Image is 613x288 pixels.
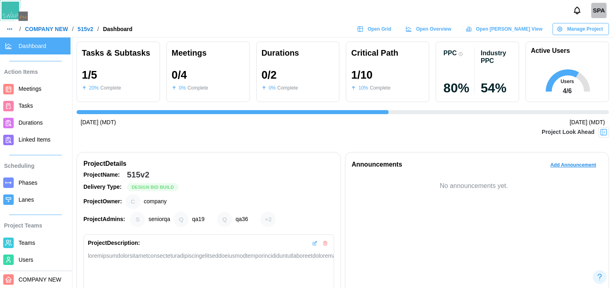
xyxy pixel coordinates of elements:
div: + 2 [260,212,276,227]
div: No announcements yet. [352,181,596,191]
span: Meetings [19,86,42,92]
div: / [19,26,21,32]
div: Complete [100,84,121,92]
div: Announcements [352,160,402,170]
div: Complete [277,84,298,92]
div: 1 / 5 [82,69,97,81]
div: Complete [187,84,208,92]
span: Teams [19,240,35,246]
div: [DATE] (MDT) [81,118,116,127]
span: Users [19,257,33,263]
div: qa36 [217,212,232,227]
div: Delivery Type: [83,183,124,192]
span: Open [PERSON_NAME] View [476,23,542,35]
a: Open Overview [401,23,457,35]
span: Manage Project [567,23,603,35]
div: Industry PPC [481,49,511,65]
div: 80 % [443,81,474,94]
button: Notifications [570,4,584,17]
div: 0 / 2 [262,69,277,81]
div: Project Description: [88,239,140,248]
div: qa19 [192,215,204,224]
div: 0 % [179,84,186,92]
div: qa19 [173,212,189,227]
div: / [72,26,74,32]
span: Durations [19,119,43,126]
span: COMPANY NEW [19,276,61,283]
div: 54 % [481,81,511,94]
div: PPC [443,49,457,57]
div: 10 % [358,84,368,92]
div: company [144,197,167,206]
button: Manage Project [553,23,609,35]
span: Dashboard [19,43,46,49]
a: Open [PERSON_NAME] View [461,23,549,35]
div: Meetings [172,47,245,59]
h1: Active Users [531,47,570,55]
div: Project Details [83,159,334,169]
div: / [98,26,99,32]
button: Add Announcement [544,159,602,171]
strong: Project Owner: [83,198,122,205]
span: Design Bid Build [132,184,174,191]
div: Critical Path [351,47,424,59]
a: Open Grid [353,23,397,35]
div: SPA [591,3,607,18]
span: Open Grid [368,23,391,35]
span: Tasks [19,102,33,109]
div: 20 % [89,84,99,92]
div: 1 / 10 [351,69,372,81]
img: Project Look Ahead Button [600,128,608,136]
div: [DATE] (MDT) [569,118,605,127]
div: Tasks & Subtasks [82,47,155,59]
span: Add Announcement [550,159,596,171]
span: Open Overview [416,23,451,35]
div: seniorqa [130,212,145,227]
div: 0 % [269,84,276,92]
a: SShetty platform admin [591,3,607,18]
div: Complete [370,84,391,92]
div: Project Look Ahead [542,128,594,137]
div: 515v2 [127,169,150,181]
a: COMPANY NEW [25,26,68,32]
div: company [125,194,141,209]
strong: Project Admins: [83,216,125,222]
span: Phases [19,179,37,186]
div: 0 / 4 [172,69,187,81]
div: Dashboard [103,26,132,32]
a: 515v2 [78,26,94,32]
div: qa36 [235,215,248,224]
div: Project Name: [83,171,124,179]
div: loremipsumdolorsitametconsecteturadipiscingelitseddoeiusmodtemporincididuntutlaboreetdoloremagnaa... [88,252,330,260]
div: seniorqa [148,215,170,224]
span: Linked Items [19,136,50,143]
span: Lanes [19,196,34,203]
div: Durations [262,47,335,59]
